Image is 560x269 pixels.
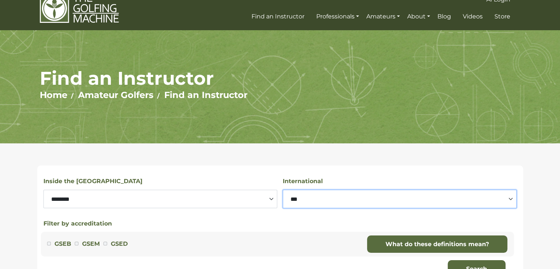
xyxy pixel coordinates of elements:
a: Home [40,90,67,100]
a: Store [493,10,512,23]
select: Select a country [283,190,517,208]
span: Find an Instructor [251,13,304,20]
h1: Find an Instructor [40,67,520,90]
label: GSEM [82,239,100,249]
a: Blog [436,10,453,23]
a: Find an Instructor [164,90,247,100]
a: Professionals [314,10,361,23]
select: Select a state [43,190,277,208]
a: Amateurs [364,10,402,23]
label: GSEB [54,239,71,249]
a: What do these definitions mean? [367,235,507,253]
a: Find an Instructor [250,10,306,23]
a: Videos [461,10,485,23]
span: Blog [437,13,451,20]
label: Inside the [GEOGRAPHIC_DATA] [43,177,142,186]
label: International [283,177,323,186]
span: Videos [463,13,483,20]
span: Store [494,13,510,20]
a: Amateur Golfers [78,90,154,100]
a: About [405,10,432,23]
button: Filter by accreditation [43,219,112,228]
label: GSED [111,239,128,249]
